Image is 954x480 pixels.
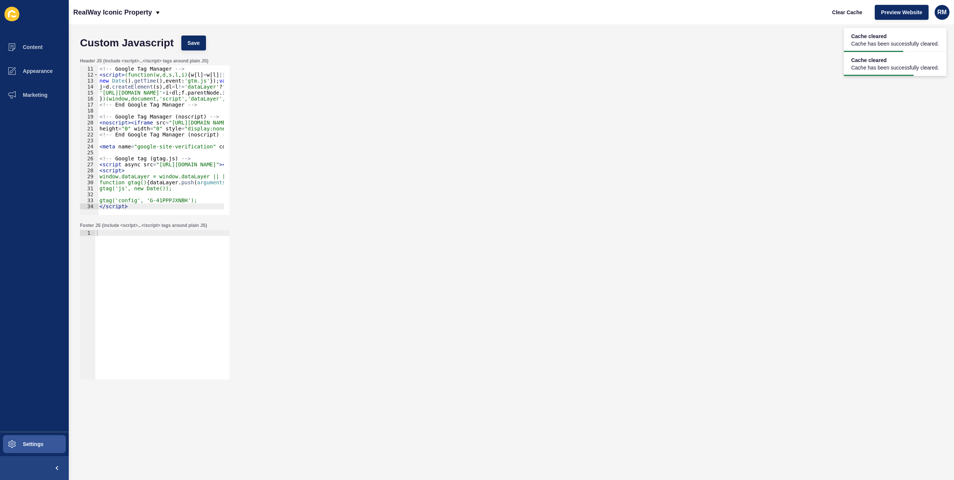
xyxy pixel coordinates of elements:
[881,9,922,16] span: Preview Website
[832,9,862,16] span: Clear Cache
[80,222,207,228] label: Footer JS (include <script>...</script> tags around plain JS)
[80,120,98,126] div: 20
[80,197,98,203] div: 33
[80,66,98,72] div: 11
[80,185,98,191] div: 31
[80,84,98,90] div: 14
[80,144,98,150] div: 24
[80,78,98,84] div: 13
[188,39,200,47] span: Save
[851,56,939,64] span: Cache cleared
[80,203,98,209] div: 34
[826,5,869,20] button: Clear Cache
[851,64,939,71] span: Cache has been successfully cleared.
[80,39,174,47] h1: Custom Javascript
[80,96,98,102] div: 16
[80,230,95,236] div: 1
[80,173,98,179] div: 29
[80,167,98,173] div: 28
[938,9,947,16] span: RM
[80,179,98,185] div: 30
[80,132,98,138] div: 22
[80,114,98,120] div: 19
[80,191,98,197] div: 32
[851,40,939,47] span: Cache has been successfully cleared.
[80,156,98,161] div: 26
[80,126,98,132] div: 21
[851,33,939,40] span: Cache cleared
[80,161,98,167] div: 27
[80,58,208,64] label: Header JS (include <script>...</script> tags around plain JS)
[80,108,98,114] div: 18
[80,150,98,156] div: 25
[80,102,98,108] div: 17
[181,36,206,50] button: Save
[80,90,98,96] div: 15
[73,3,152,22] p: RealWay Iconic Property
[875,5,929,20] button: Preview Website
[80,138,98,144] div: 23
[80,72,98,78] div: 12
